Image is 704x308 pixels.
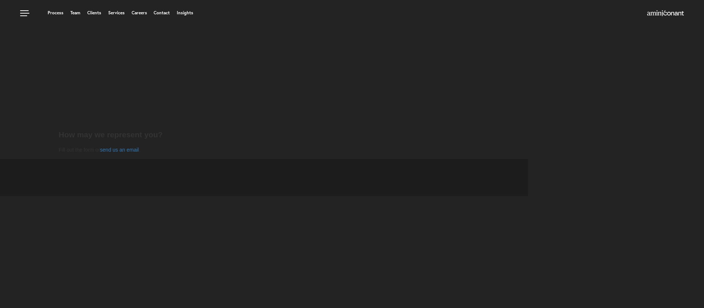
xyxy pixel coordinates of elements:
[154,11,170,15] a: Contact
[87,11,101,15] a: Clients
[48,11,63,15] a: Process
[100,147,139,153] a: send us an email
[70,11,80,15] a: Team
[132,11,147,15] a: Careers
[647,11,684,17] a: Home
[177,11,193,15] a: Insights
[647,10,684,16] img: Amini & Conant
[59,146,704,154] p: Fill out the form or .
[59,129,704,140] h2: How may we represent you?
[108,11,125,15] a: Services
